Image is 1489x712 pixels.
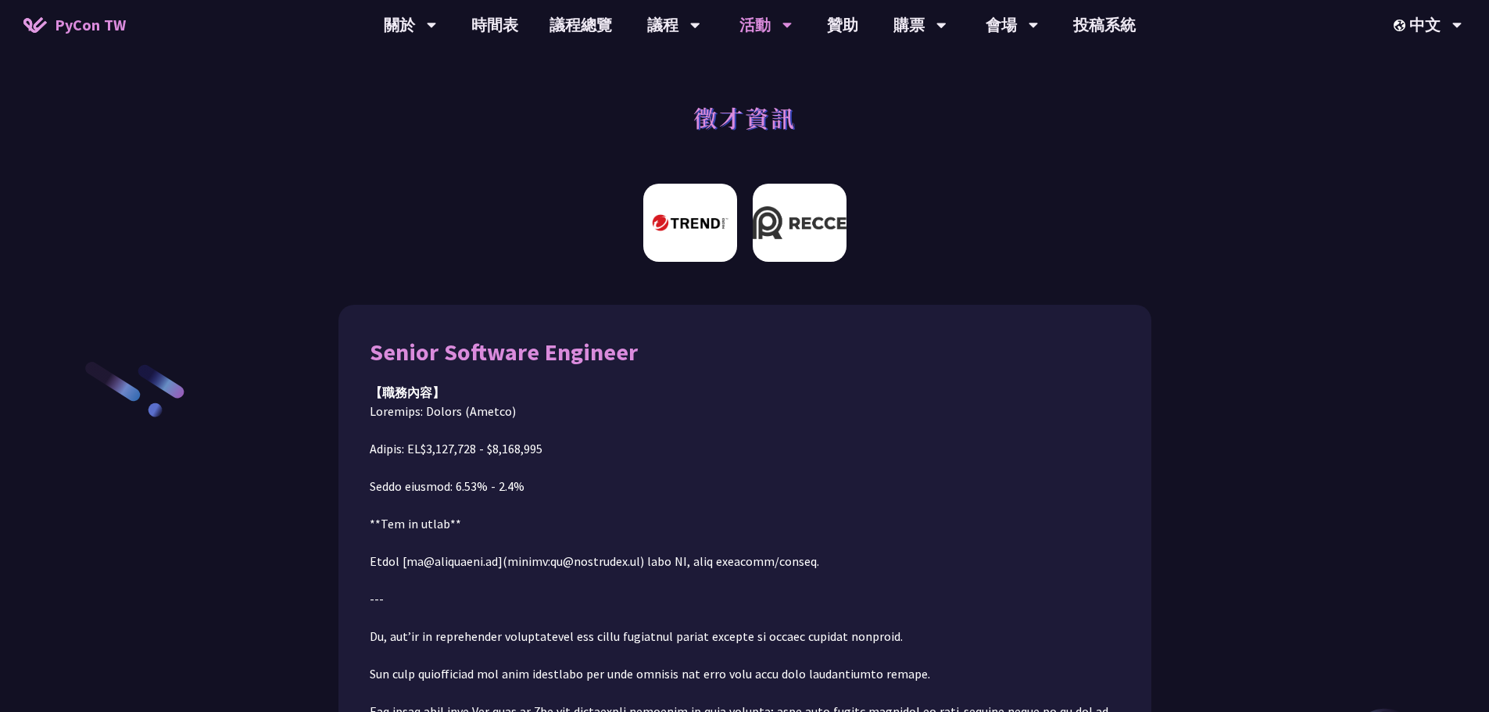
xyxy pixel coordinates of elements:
img: Home icon of PyCon TW 2025 [23,17,47,33]
a: PyCon TW [8,5,141,45]
div: Senior Software Engineer [370,336,1120,367]
img: 趨勢科技 Trend Micro [643,184,737,262]
span: PyCon TW [55,13,126,37]
img: Locale Icon [1394,20,1409,31]
h1: 徵才資訊 [693,94,796,141]
div: 【職務內容】 [370,383,1120,402]
img: Recce | join us [753,184,847,262]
